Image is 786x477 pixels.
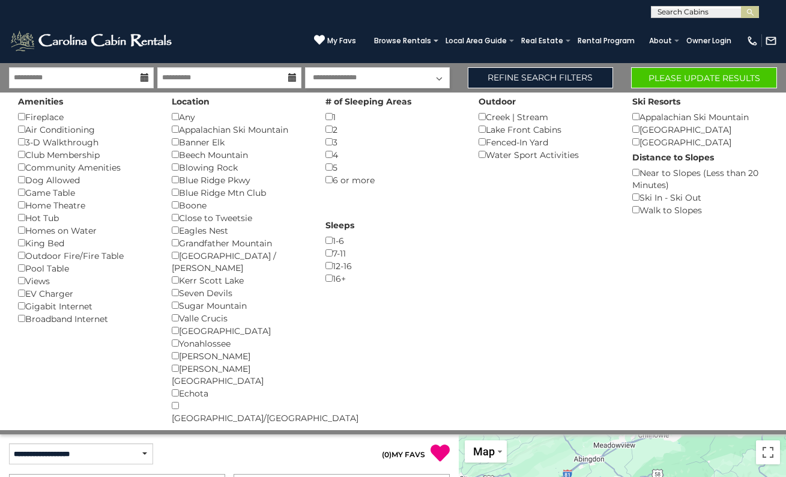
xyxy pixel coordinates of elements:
div: [GEOGRAPHIC_DATA] / [PERSON_NAME] [172,249,307,274]
button: Change map style [465,440,507,463]
a: Local Area Guide [440,32,513,49]
span: ( ) [382,450,391,459]
div: [GEOGRAPHIC_DATA] [632,136,768,148]
div: 7-11 [325,247,461,260]
div: [PERSON_NAME][GEOGRAPHIC_DATA] [172,362,307,387]
div: Echota [172,387,307,400]
span: Map [473,445,495,458]
div: [GEOGRAPHIC_DATA] [172,324,307,337]
div: Views [18,275,154,287]
img: mail-regular-white.png [765,35,777,47]
div: Kerr Scott Lake [172,274,307,287]
div: Blue Ridge Mtn Club [172,186,307,199]
div: Club Membership [18,148,154,161]
div: 1-6 [325,234,461,247]
div: 4 [325,148,461,161]
div: Ski In - Ski Out [632,191,768,204]
button: Please Update Results [631,67,777,88]
div: 12-16 [325,260,461,272]
div: Grandfather Mountain [172,237,307,249]
a: Browse Rentals [368,32,437,49]
div: Homes on Water [18,224,154,237]
div: Blowing Rock [172,161,307,174]
div: Community Amenities [18,161,154,174]
a: (0)MY FAVS [382,450,425,459]
a: Owner Login [680,32,737,49]
div: Appalachian Ski Mountain [172,123,307,136]
div: King Bed [18,237,154,249]
label: Ski Resorts [632,96,680,108]
div: 2 [325,123,461,136]
div: Eagles Nest [172,224,307,237]
button: Toggle fullscreen view [756,440,780,464]
label: Outdoor [479,96,516,108]
div: EV Charger [18,287,154,300]
div: 3-D Walkthrough [18,136,154,148]
img: White-1-2.png [9,29,175,53]
div: Fireplace [18,111,154,123]
div: Any [172,111,307,123]
div: Creek | Stream [479,111,614,123]
a: Real Estate [515,32,569,49]
div: Dog Allowed [18,174,154,186]
div: Game Table [18,186,154,199]
div: Close to Tweetsie [172,211,307,224]
div: [PERSON_NAME] [172,350,307,362]
div: Air Conditioning [18,123,154,136]
div: Home Theatre [18,199,154,211]
div: Near to Slopes (Less than 20 Minutes) [632,166,768,191]
div: Banner Elk [172,136,307,148]
div: Walk to Slopes [632,204,768,216]
div: 16+ [325,272,461,285]
span: My Favs [327,35,356,46]
div: Lake Front Cabins [479,123,614,136]
div: Sugar Mountain [172,299,307,312]
div: Valle Crucis [172,312,307,324]
div: Blue Ridge Pkwy [172,174,307,186]
label: Amenities [18,96,63,108]
div: Appalachian Ski Mountain [632,111,768,123]
div: Fenced-In Yard [479,136,614,148]
div: 1 [325,111,461,123]
label: Distance to Slopes [632,151,714,163]
div: [GEOGRAPHIC_DATA] [632,123,768,136]
div: Broadband Internet [18,312,154,325]
div: Outdoor Fire/Fire Table [18,249,154,262]
a: My Favs [314,34,356,47]
div: Boone [172,199,307,211]
div: 6 or more [325,174,461,186]
img: phone-regular-white.png [746,35,758,47]
label: Sleeps [325,219,354,231]
a: Refine Search Filters [468,67,614,88]
div: 5 [325,161,461,174]
div: Seven Devils [172,287,307,299]
label: Location [172,96,210,108]
a: About [643,32,678,49]
div: 3 [325,136,461,148]
label: # of Sleeping Areas [325,96,411,108]
div: Yonahlossee [172,337,307,350]
div: Beech Mountain [172,148,307,161]
div: [GEOGRAPHIC_DATA]/[GEOGRAPHIC_DATA] [172,400,307,424]
div: Water Sport Activities [479,148,614,161]
div: Gigabit Internet [18,300,154,312]
div: Hot Tub [18,211,154,224]
div: Pool Table [18,262,154,275]
a: Rental Program [572,32,641,49]
span: 0 [384,450,389,459]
